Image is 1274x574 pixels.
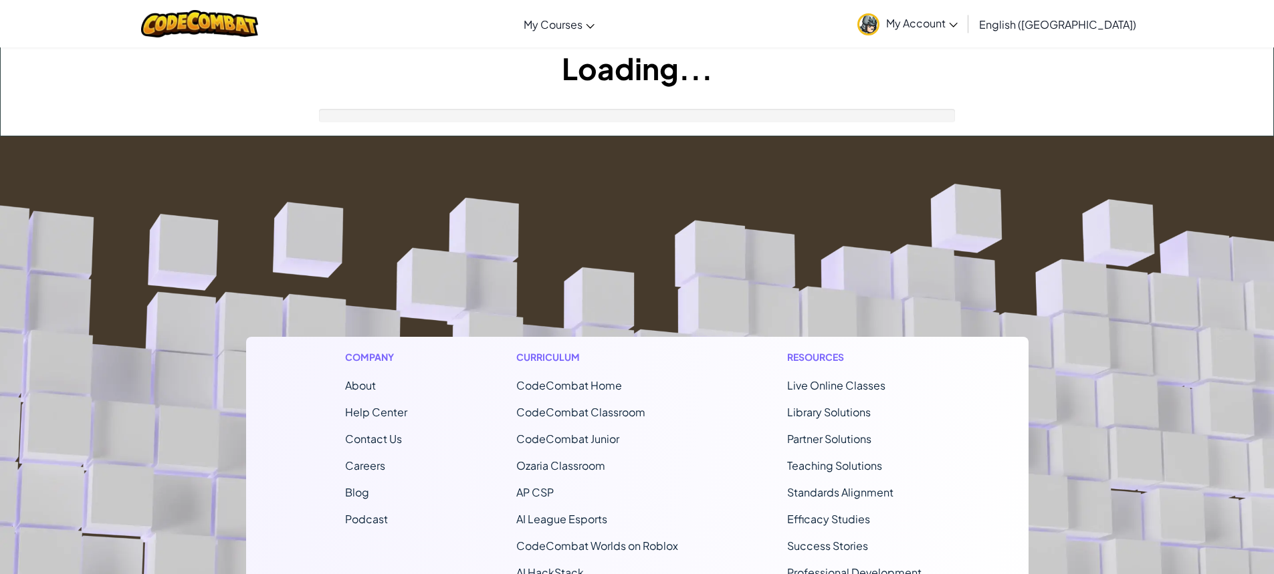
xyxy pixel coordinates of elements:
[787,485,893,499] a: Standards Alignment
[524,17,582,31] span: My Courses
[516,458,605,472] a: Ozaria Classroom
[857,13,879,35] img: avatar
[345,378,376,392] a: About
[345,432,402,446] span: Contact Us
[516,350,678,364] h1: Curriculum
[972,6,1143,42] a: English ([GEOGRAPHIC_DATA])
[516,485,554,499] a: AP CSP
[345,405,407,419] a: Help Center
[1,47,1273,89] h1: Loading...
[345,350,407,364] h1: Company
[517,6,601,42] a: My Courses
[787,350,930,364] h1: Resources
[345,458,385,472] a: Careers
[516,539,678,553] a: CodeCombat Worlds on Roblox
[787,432,871,446] a: Partner Solutions
[787,458,882,472] a: Teaching Solutions
[787,378,885,392] a: Live Online Classes
[345,485,369,499] a: Blog
[787,539,868,553] a: Success Stories
[516,378,622,392] span: CodeCombat Home
[979,17,1136,31] span: English ([GEOGRAPHIC_DATA])
[787,405,871,419] a: Library Solutions
[787,512,870,526] a: Efficacy Studies
[345,512,388,526] a: Podcast
[141,10,258,37] img: CodeCombat logo
[851,3,964,45] a: My Account
[516,432,619,446] a: CodeCombat Junior
[886,16,958,30] span: My Account
[516,405,645,419] a: CodeCombat Classroom
[516,512,607,526] a: AI League Esports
